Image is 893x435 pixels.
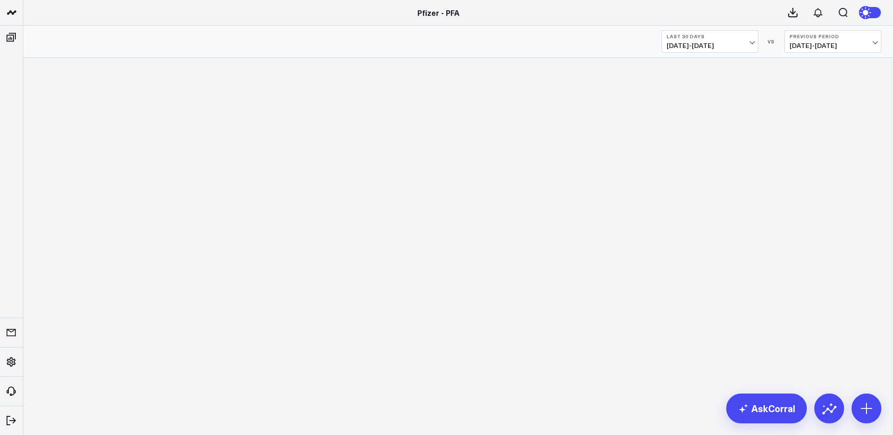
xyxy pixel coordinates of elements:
a: Pfizer - PFA [417,7,459,18]
a: AskCorral [726,394,807,423]
span: [DATE] - [DATE] [667,42,753,49]
button: Previous Period[DATE]-[DATE] [784,30,881,53]
button: Last 30 Days[DATE]-[DATE] [661,30,758,53]
div: VS [763,39,780,44]
b: Last 30 Days [667,34,753,39]
b: Previous Period [790,34,876,39]
span: [DATE] - [DATE] [790,42,876,49]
